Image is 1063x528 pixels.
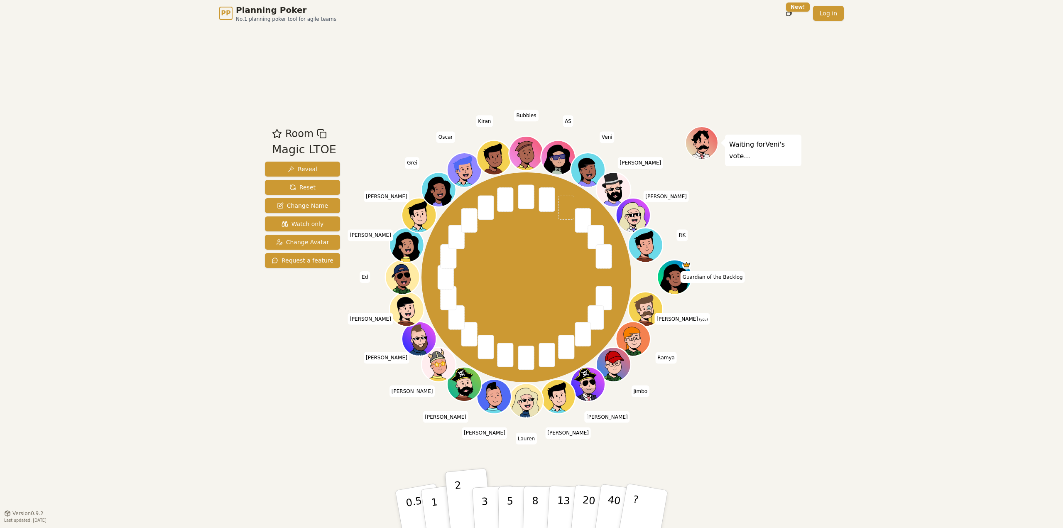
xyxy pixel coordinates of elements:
span: Request a feature [272,256,333,265]
span: Click to change your name [643,191,689,202]
span: Click to change your name [423,411,468,423]
button: Request a feature [265,253,340,268]
button: Watch only [265,216,340,231]
div: Magic LTOE [272,141,336,158]
button: Reset [265,180,340,195]
span: Click to change your name [436,132,455,143]
span: Click to change your name [348,313,393,325]
span: Reveal [288,165,317,173]
a: Log in [813,6,844,21]
span: (you) [698,318,708,322]
span: Click to change your name [514,110,538,122]
span: Guardian of the Backlog is the host [682,261,691,270]
div: New! [786,2,810,12]
span: Change Avatar [276,238,329,246]
span: Click to change your name [405,157,419,169]
span: Click to change your name [563,115,573,127]
span: Click to change your name [584,411,630,423]
span: Click to change your name [348,230,393,241]
button: Add as favourite [272,126,282,141]
span: Watch only [282,220,324,228]
button: Version0.9.2 [4,510,44,517]
span: Reset [289,183,316,192]
span: Click to change your name [462,427,507,439]
span: Click to change your name [600,132,615,143]
span: Click to change your name [654,313,710,325]
span: Click to change your name [360,271,370,283]
span: No.1 planning poker tool for agile teams [236,16,336,22]
button: Reveal [265,162,340,177]
span: Change Name [277,201,328,210]
span: Room [285,126,314,141]
span: Click to change your name [516,433,537,445]
span: PP [221,8,230,18]
button: Change Avatar [265,235,340,250]
span: Click to change your name [655,352,677,364]
span: Click to change your name [632,386,650,397]
span: Click to change your name [681,271,745,283]
span: Click to change your name [677,230,688,241]
button: Click to change your avatar [629,293,662,326]
button: Change Name [265,198,340,213]
a: PPPlanning PokerNo.1 planning poker tool for agile teams [219,4,336,22]
span: Click to change your name [364,191,409,202]
span: Last updated: [DATE] [4,518,47,523]
span: Click to change your name [617,157,663,169]
span: Planning Poker [236,4,336,16]
p: Waiting for Veni 's vote... [729,139,797,162]
span: Version 0.9.2 [12,510,44,517]
button: New! [781,6,796,21]
span: Click to change your name [389,386,435,397]
span: Click to change your name [476,115,493,127]
p: 2 [454,479,465,525]
span: Click to change your name [545,427,591,439]
span: Click to change your name [364,352,409,364]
